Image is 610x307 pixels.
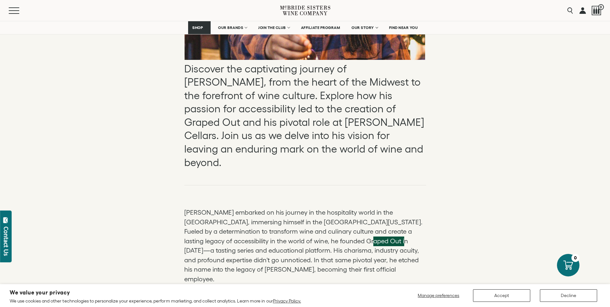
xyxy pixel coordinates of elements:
[418,293,459,298] span: Manage preferences
[571,254,579,262] div: 0
[192,25,203,30] span: SHOP
[184,208,426,284] p: [PERSON_NAME] embarked on his journey in the hospitality world in the [GEOGRAPHIC_DATA], immersin...
[254,21,294,34] a: JOIN THE CLUB
[473,289,530,302] button: Accept
[10,290,301,295] h2: We value your privacy
[389,25,418,30] span: FIND NEAR YOU
[10,298,301,304] p: We use cookies and other technologies to personalize your experience, perform marketing, and coll...
[188,21,211,34] a: SHOP
[598,4,604,10] span: 0
[273,298,301,303] a: Privacy Policy.
[3,227,9,256] div: Contact Us
[218,25,243,30] span: OUR BRANDS
[351,25,374,30] span: OUR STORY
[184,62,426,169] p: Discover the captivating journey of [PERSON_NAME], from the heart of the Midwest to the forefront...
[301,25,340,30] span: AFFILIATE PROGRAM
[9,7,32,14] button: Mobile Menu Trigger
[540,289,597,302] button: Decline
[414,289,463,302] button: Manage preferences
[347,21,382,34] a: OUR STORY
[297,21,344,34] a: AFFILIATE PROGRAM
[258,25,286,30] span: JOIN THE CLUB
[385,21,422,34] a: FIND NEAR YOU
[214,21,251,34] a: OUR BRANDS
